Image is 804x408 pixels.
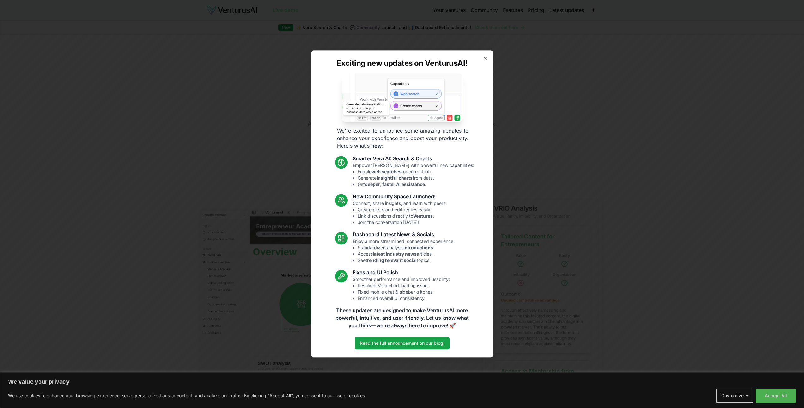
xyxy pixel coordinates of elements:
h3: New Community Space Launched! [353,193,447,201]
p: These updates are designed to make VenturusAI more powerful, intuitive, and user-friendly. Let us... [331,307,473,330]
li: See topics. [358,257,455,264]
h2: Exciting new updates on VenturusAI! [336,58,467,68]
strong: introductions [403,245,433,250]
strong: latest industry news [373,251,417,257]
li: Enhanced overall UI consistency. [358,295,450,302]
p: We're excited to announce some amazing updates to enhance your experience and boost your producti... [332,127,474,150]
h3: Dashboard Latest News & Socials [353,231,455,238]
li: Generate from data. [358,175,474,182]
li: Access articles. [358,251,455,257]
p: Connect, share insights, and learn with peers: [353,201,447,226]
strong: Ventures [413,213,433,219]
li: Standardized analysis . [358,245,455,251]
strong: deeper, faster AI assistance [365,182,425,187]
a: Read the full announcement on our blog! [355,337,450,350]
li: Resolved Vera chart loading issue. [358,283,450,289]
li: Create posts and edit replies easily. [358,207,447,213]
p: Enjoy a more streamlined, connected experience: [353,238,455,264]
li: Enable for current info. [358,169,474,175]
strong: insightful charts [377,176,413,181]
strong: trending relevant social [366,258,417,263]
li: Fixed mobile chat & sidebar glitches. [358,289,450,295]
h3: Smarter Vera AI: Search & Charts [353,155,474,163]
p: Empower [PERSON_NAME] with powerful new capabilities: [353,163,474,188]
h3: Fixes and UI Polish [353,269,450,276]
img: Vera AI [342,73,463,122]
p: Smoother performance and improved usability: [353,276,450,302]
li: Join the conversation [DATE]! [358,219,447,226]
strong: new [371,143,382,149]
strong: web searches [372,169,402,175]
li: Get . [358,182,474,188]
li: Link discussions directly to . [358,213,447,219]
